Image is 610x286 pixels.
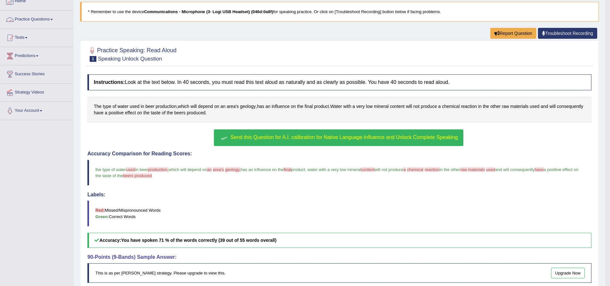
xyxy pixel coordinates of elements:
[90,56,96,62] span: 1
[291,167,305,172] span: product
[257,103,264,110] span: Click to see word definition
[486,167,495,172] span: used
[291,103,296,110] span: Click to see word definition
[0,65,73,81] a: Success Stories
[112,103,116,110] span: Click to see word definition
[330,103,342,110] span: Click to see word definition
[551,268,585,278] a: Upgrade Now
[461,103,477,110] span: Click to see word definition
[272,103,289,110] span: Click to see word definition
[0,11,73,27] a: Practice Questions
[174,110,185,116] span: Click to see word definition
[87,151,591,157] h4: Accuracy Comparison for Reading Scores:
[95,208,105,213] b: Red:
[549,103,556,110] span: Click to see word definition
[87,263,591,283] div: This is as per [PERSON_NAME] strategy. Please upgrade to view this.
[98,56,162,62] small: Speaking Unlock Question
[374,103,389,110] span: Click to see word definition
[478,103,482,110] span: Click to see word definition
[538,28,597,39] a: Troubleshoot Recording
[265,103,271,110] span: Click to see word definition
[0,84,73,100] a: Strategy Videos
[356,103,365,110] span: Click to see word definition
[121,238,276,243] b: You have spoken 71 % of the words correctly (39 out of 55 words overall)
[87,46,176,62] h2: Practice Speaking: Read Aloud
[305,103,313,110] span: Click to see word definition
[95,167,580,178] span: a positive effect on the taste of the
[490,103,500,110] span: Click to see word definition
[502,103,509,110] span: Click to see word definition
[442,103,460,110] span: Click to see word definition
[403,167,406,172] span: a
[123,173,152,178] span: beers produced
[125,110,136,116] span: Click to see word definition
[314,103,329,110] span: Click to see word definition
[305,167,306,172] span: .
[198,103,213,110] span: Click to see word definition
[353,103,355,110] span: Click to see word definition
[495,167,535,172] span: and will consequently
[87,97,591,123] div: , , . .
[87,200,591,226] blockquote: Missed/Mispronounced Words Correct Words
[94,103,102,110] span: Click to see word definition
[343,103,351,110] span: Click to see word definition
[366,103,373,110] span: Click to see word definition
[213,167,224,172] span: area's
[103,103,111,110] span: Click to see word definition
[207,167,211,172] span: an
[284,167,291,172] span: final
[361,167,375,172] span: content
[143,110,150,116] span: Click to see word definition
[135,167,148,172] span: in beer
[240,167,283,172] span: has an influence on the
[425,167,439,172] span: reaction
[297,103,303,110] span: Click to see word definition
[240,103,256,110] span: Click to see word definition
[94,110,103,116] span: Click to see word definition
[530,103,539,110] span: Click to see word definition
[406,103,412,110] span: Click to see word definition
[162,110,166,116] span: Click to see word definition
[191,103,197,110] span: Click to see word definition
[307,167,361,172] span: water with a very low mineral
[87,192,591,198] h4: Labels:
[438,103,441,110] span: Click to see word definition
[439,167,460,172] span: in the other
[94,79,125,85] b: Instructions:
[145,103,154,110] span: Click to see word definition
[87,254,591,260] h4: 90-Points (9-Bands) Sample Answer:
[541,103,548,110] span: Click to see word definition
[421,103,437,110] span: Click to see word definition
[460,167,485,172] span: raw materials
[0,47,73,63] a: Predictions
[156,103,176,110] span: Click to see word definition
[118,103,128,110] span: Click to see word definition
[137,110,142,116] span: Click to see word definition
[231,135,458,140] span: Send this Question for A.I. calibration for Native Language Influence and Unlock Complete Speaking
[151,110,160,116] span: Click to see word definition
[144,9,273,14] b: Communications - Microphone (3- Logi USB Headset) (046d:0a8f)
[490,28,536,39] button: Report Question
[225,167,240,172] span: geology,
[105,110,107,116] span: Click to see word definition
[168,167,207,172] span: which will depend on
[227,103,239,110] span: Click to see word definition
[557,103,583,110] span: Click to see word definition
[148,167,168,172] span: production,
[178,103,189,110] span: Click to see word definition
[167,110,173,116] span: Click to see word definition
[95,214,109,219] b: Green:
[375,167,403,172] span: will not produce
[95,167,126,172] span: the type of water
[141,103,144,110] span: Click to see word definition
[130,103,139,110] span: Click to see word definition
[80,2,599,21] blockquote: * Remember to use the device for speaking practice. Or click on [Troubleshoot Recording] button b...
[126,167,135,172] span: used
[214,103,219,110] span: Click to see word definition
[87,74,591,90] h4: Look at the text below. In 40 seconds, you must read this text aloud as naturally and as clearly ...
[220,103,225,110] span: Click to see word definition
[413,103,419,110] span: Click to see word definition
[390,103,405,110] span: Click to see word definition
[483,103,489,110] span: Click to see word definition
[87,233,591,248] h5: Accuracy:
